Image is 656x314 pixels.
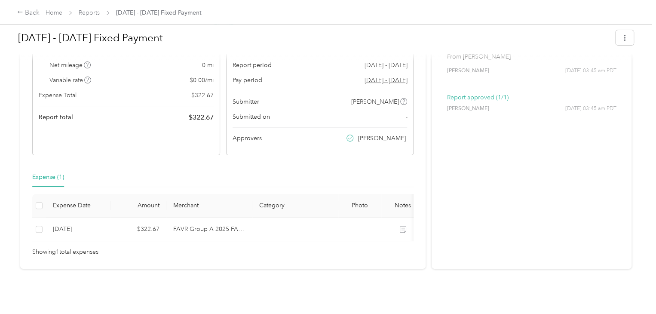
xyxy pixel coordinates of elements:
span: [PERSON_NAME] [351,97,399,106]
td: FAVR Group A 2025 FAVR program [166,218,252,241]
span: [DATE] 03:45 am PDT [565,105,616,113]
th: Expense Date [46,194,110,218]
th: Photo [338,194,381,218]
a: Reports [79,9,100,16]
th: Amount [110,194,166,218]
span: [PERSON_NAME] [358,134,406,143]
span: Variable rate [49,76,92,85]
span: Pay period [233,76,262,85]
span: $ 0.00 / mi [190,76,214,85]
span: [DATE] 03:45 am PDT [565,67,616,75]
span: [PERSON_NAME] [447,67,489,75]
span: $ 322.67 [191,91,214,100]
td: 9-12-2025 [46,218,110,241]
span: [DATE] - [DATE] [364,61,407,70]
p: Report approved (1/1) [447,93,616,102]
span: - [405,112,407,121]
span: [DATE] - [DATE] Fixed Payment [116,8,202,17]
span: Net mileage [49,61,91,70]
span: $ 322.67 [189,112,214,123]
span: Submitter [233,97,259,106]
span: Submitted on [233,112,270,121]
div: Back [17,8,40,18]
span: Report total [39,113,73,122]
h1: Oct 1 - 31, 2025 Fixed Payment [18,28,610,48]
th: Category [252,194,338,218]
span: 0 mi [202,61,214,70]
span: Report period [233,61,272,70]
a: Home [46,9,62,16]
span: [PERSON_NAME] [447,105,489,113]
td: $322.67 [110,218,166,241]
iframe: Everlance-gr Chat Button Frame [608,266,656,314]
span: Showing 1 total expenses [32,247,98,257]
span: Go to pay period [364,76,407,85]
span: Approvers [233,134,262,143]
div: Expense (1) [32,172,64,182]
span: Expense Total [39,91,77,100]
th: Notes [381,194,424,218]
th: Merchant [166,194,252,218]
